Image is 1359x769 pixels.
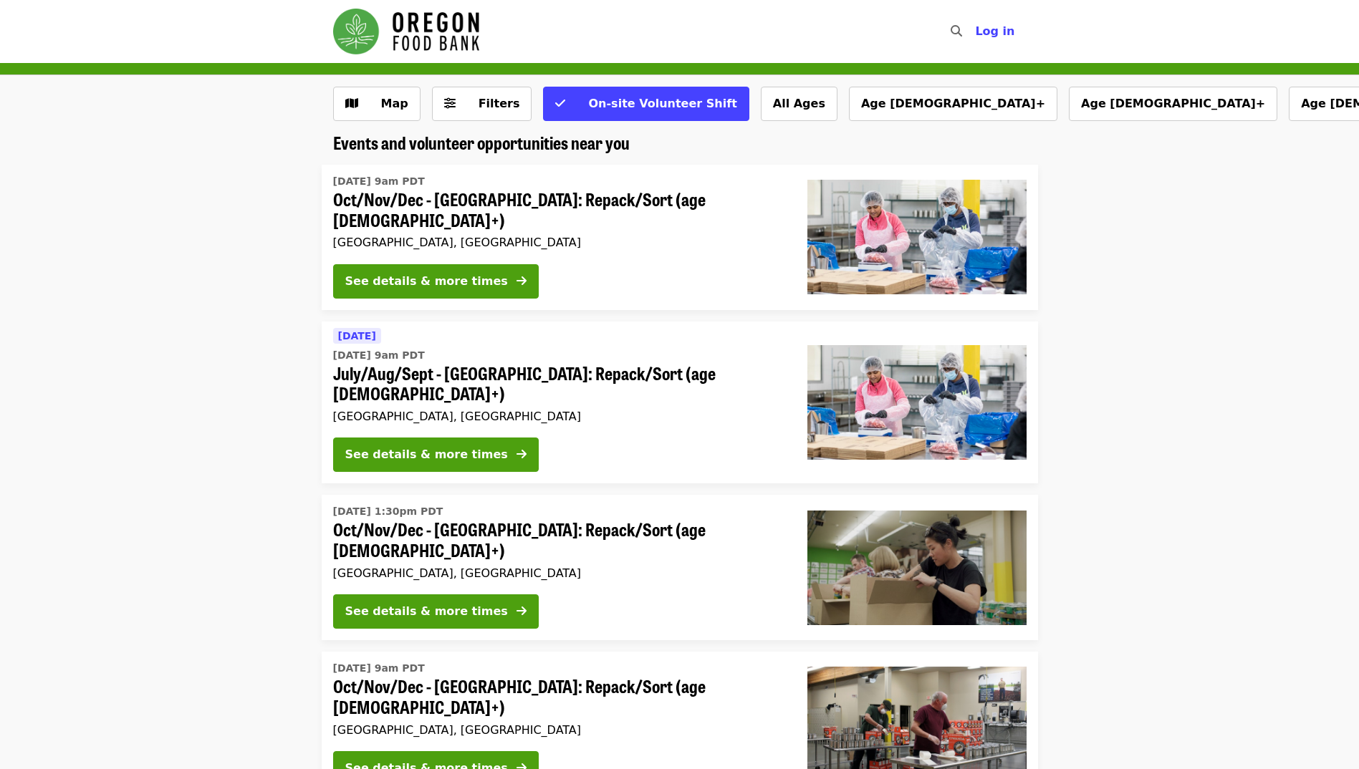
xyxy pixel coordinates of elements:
[381,97,408,110] span: Map
[333,363,784,405] span: July/Aug/Sept - [GEOGRAPHIC_DATA]: Repack/Sort (age [DEMOGRAPHIC_DATA]+)
[971,14,982,49] input: Search
[333,189,784,231] span: Oct/Nov/Dec - [GEOGRAPHIC_DATA]: Repack/Sort (age [DEMOGRAPHIC_DATA]+)
[338,330,376,342] span: [DATE]
[964,17,1026,46] button: Log in
[555,97,565,110] i: check icon
[333,174,425,189] time: [DATE] 9am PDT
[951,24,962,38] i: search icon
[333,9,479,54] img: Oregon Food Bank - Home
[333,519,784,561] span: Oct/Nov/Dec - [GEOGRAPHIC_DATA]: Repack/Sort (age [DEMOGRAPHIC_DATA]+)
[517,274,527,288] i: arrow-right icon
[761,87,837,121] button: All Ages
[333,504,443,519] time: [DATE] 1:30pm PDT
[333,236,784,249] div: [GEOGRAPHIC_DATA], [GEOGRAPHIC_DATA]
[807,345,1027,460] img: July/Aug/Sept - Beaverton: Repack/Sort (age 10+) organized by Oregon Food Bank
[333,437,539,472] button: See details & more times
[432,87,532,121] button: Filters (0 selected)
[345,273,508,290] div: See details & more times
[333,87,421,121] button: Show map view
[333,676,784,717] span: Oct/Nov/Dec - [GEOGRAPHIC_DATA]: Repack/Sort (age [DEMOGRAPHIC_DATA]+)
[333,566,784,580] div: [GEOGRAPHIC_DATA], [GEOGRAPHIC_DATA]
[333,723,784,737] div: [GEOGRAPHIC_DATA], [GEOGRAPHIC_DATA]
[517,448,527,461] i: arrow-right icon
[807,511,1027,625] img: Oct/Nov/Dec - Portland: Repack/Sort (age 8+) organized by Oregon Food Bank
[322,165,1038,310] a: See details for "Oct/Nov/Dec - Beaverton: Repack/Sort (age 10+)"
[333,348,425,363] time: [DATE] 9am PDT
[345,446,508,463] div: See details & more times
[543,87,749,121] button: On-site Volunteer Shift
[588,97,736,110] span: On-site Volunteer Shift
[322,495,1038,640] a: See details for "Oct/Nov/Dec - Portland: Repack/Sort (age 8+)"
[1069,87,1277,121] button: Age [DEMOGRAPHIC_DATA]+
[479,97,520,110] span: Filters
[849,87,1057,121] button: Age [DEMOGRAPHIC_DATA]+
[444,97,456,110] i: sliders-h icon
[333,594,539,629] button: See details & more times
[322,321,1038,484] a: See details for "July/Aug/Sept - Beaverton: Repack/Sort (age 10+)"
[333,661,425,676] time: [DATE] 9am PDT
[345,97,358,110] i: map icon
[517,604,527,618] i: arrow-right icon
[345,603,508,620] div: See details & more times
[975,24,1014,38] span: Log in
[333,410,784,423] div: [GEOGRAPHIC_DATA], [GEOGRAPHIC_DATA]
[807,180,1027,294] img: Oct/Nov/Dec - Beaverton: Repack/Sort (age 10+) organized by Oregon Food Bank
[333,130,630,155] span: Events and volunteer opportunities near you
[333,264,539,299] button: See details & more times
